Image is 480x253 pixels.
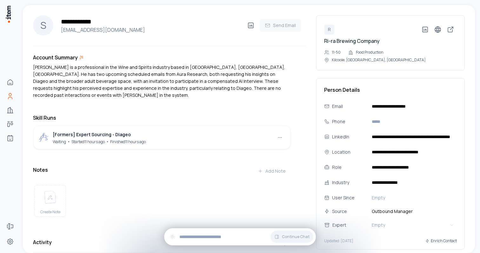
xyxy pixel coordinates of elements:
[258,168,286,174] div: Add Note
[332,103,367,110] div: Email
[372,195,385,201] span: Empty
[33,54,78,61] h3: Account Summary
[356,50,383,55] p: Food Production
[33,15,53,36] div: S
[253,165,291,177] button: Add Note
[369,193,457,203] button: Empty
[39,132,49,143] img: outbound
[5,5,11,23] img: Item Brain Logo
[4,76,17,89] a: Home
[4,132,17,144] a: Agents
[53,131,146,138] div: [Formers] Expert Sourcing - Diageo
[282,234,310,239] span: Continue Chat
[332,118,367,125] div: Phone
[369,208,457,215] span: Outbound Manager
[372,222,385,228] span: Empty
[34,185,66,217] button: create noteCreate Note
[110,139,146,144] span: Finished 11 hours ago
[71,139,105,144] span: Started 11 hours ago
[332,164,367,171] div: Role
[33,166,48,174] h3: Notes
[332,50,341,55] p: 11-50
[332,133,367,140] div: LinkedIn
[4,235,17,248] a: Settings
[324,24,334,35] div: R
[425,235,457,247] button: Enrich Contact
[332,179,367,186] div: Industry
[324,86,457,94] h3: Person Details
[332,194,367,201] div: User Since
[33,64,291,99] p: [PERSON_NAME] is a professional in the Wine and Spirits industry based in [GEOGRAPHIC_DATA], [GEO...
[53,139,66,144] span: Waiting
[332,57,426,63] p: Kilcoole, [GEOGRAPHIC_DATA], [GEOGRAPHIC_DATA]
[164,228,316,245] div: Continue Chat
[4,90,17,103] a: People
[332,208,367,215] div: Source
[324,37,380,44] a: Ri-ra Brewing Company
[33,238,52,246] h3: Activity
[332,222,373,229] div: Expert
[324,238,353,243] p: Updated: [DATE]
[106,138,109,144] span: •
[40,210,60,215] span: Create Note
[369,220,457,230] button: Empty
[270,231,313,243] button: Continue Chat
[4,104,17,117] a: Companies
[4,118,17,130] a: Deals
[58,26,244,34] h4: [EMAIL_ADDRESS][DOMAIN_NAME]
[33,114,291,122] h3: Skill Runs
[43,190,58,204] img: create note
[4,220,17,233] a: Forms
[67,138,70,144] span: •
[332,149,367,156] div: Location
